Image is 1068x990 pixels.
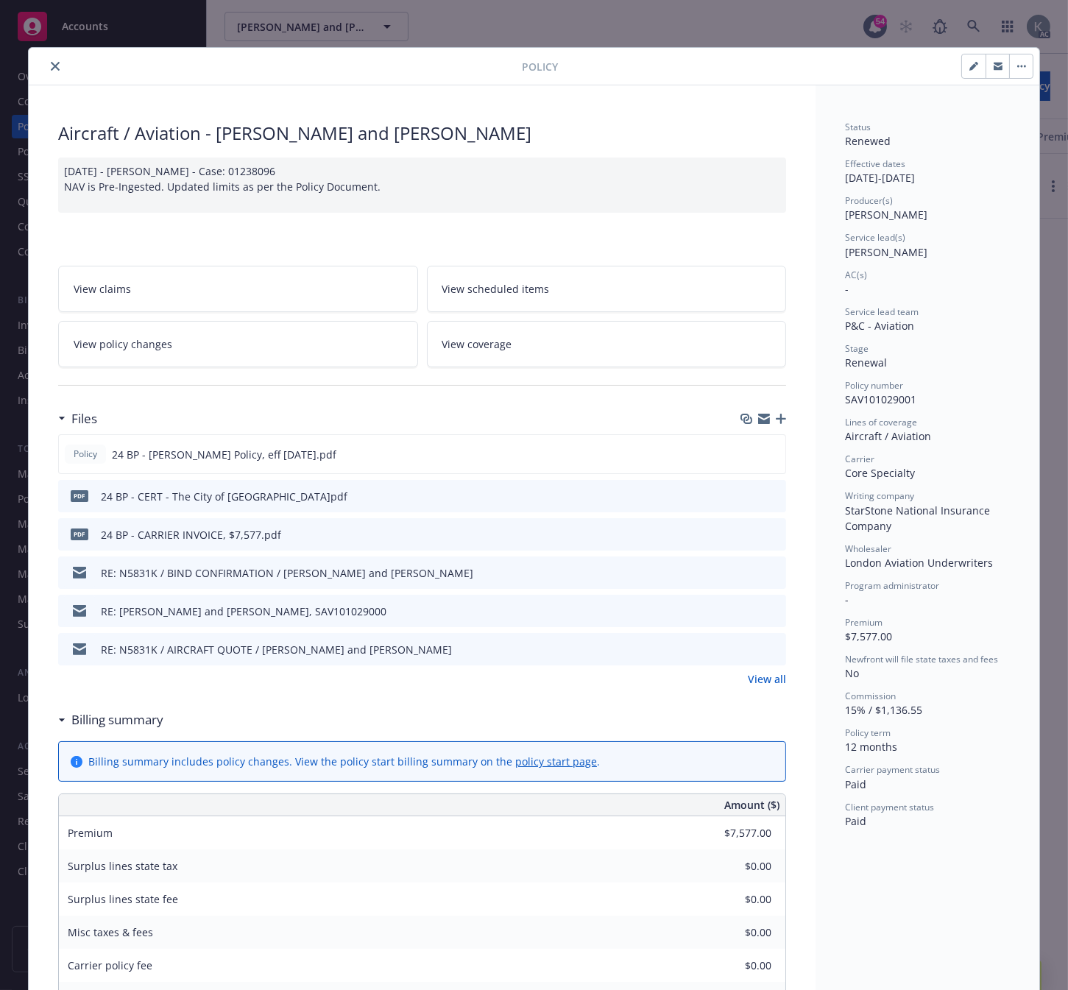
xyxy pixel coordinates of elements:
span: P&C - Aviation [845,319,914,333]
span: SAV101029001 [845,392,916,406]
span: Status [845,121,871,133]
span: Lines of coverage [845,416,917,428]
button: download file [743,489,755,504]
span: Policy [71,448,100,461]
span: [PERSON_NAME] [845,208,927,222]
span: Writing company [845,489,914,502]
span: Program administrator [845,579,939,592]
button: preview file [766,447,779,462]
span: Carrier policy fee [68,958,152,972]
span: [PERSON_NAME] [845,245,927,259]
span: View scheduled items [442,281,550,297]
span: 12 months [845,740,897,754]
button: download file [743,447,754,462]
span: Premium [68,826,113,840]
span: Carrier payment status [845,763,940,776]
div: [DATE] - [DATE] [845,158,1010,185]
input: 0.00 [685,855,780,877]
button: preview file [767,527,780,542]
a: View all [748,671,786,687]
span: Carrier [845,453,874,465]
span: Renewal [845,356,887,370]
button: download file [743,565,755,581]
div: Files [58,409,97,428]
span: Policy [522,59,558,74]
span: Service lead team [845,305,919,318]
span: Policy number [845,379,903,392]
span: View claims [74,281,131,297]
span: Newfront will file state taxes and fees [845,653,998,665]
div: [DATE] - [PERSON_NAME] - Case: 01238096 NAV is Pre-Ingested. Updated limits as per the Policy Doc... [58,158,786,213]
button: close [46,57,64,75]
span: London Aviation Underwriters [845,556,993,570]
span: Premium [845,616,883,629]
span: $7,577.00 [845,629,892,643]
span: Stage [845,342,869,355]
h3: Files [71,409,97,428]
span: Surplus lines state fee [68,892,178,906]
span: Amount ($) [724,797,779,813]
span: View policy changes [74,336,172,352]
button: download file [743,642,755,657]
input: 0.00 [685,822,780,844]
input: 0.00 [685,922,780,944]
a: View claims [58,266,418,312]
span: - [845,282,849,296]
a: View scheduled items [427,266,787,312]
span: AC(s) [845,269,867,281]
span: Core Specialty [845,466,915,480]
button: download file [743,604,755,619]
div: RE: [PERSON_NAME] and [PERSON_NAME], SAV101029000 [101,604,386,619]
button: preview file [767,489,780,504]
div: Billing summary [58,710,163,729]
h3: Billing summary [71,710,163,729]
div: Billing summary includes policy changes. View the policy start billing summary on the . [88,754,600,769]
button: preview file [767,565,780,581]
input: 0.00 [685,888,780,911]
span: Renewed [845,134,891,148]
span: - [845,593,849,607]
span: View coverage [442,336,512,352]
button: preview file [767,642,780,657]
span: Surplus lines state tax [68,859,177,873]
input: 0.00 [685,955,780,977]
span: pdf [71,528,88,540]
span: Effective dates [845,158,905,170]
span: Paid [845,814,866,828]
button: preview file [767,604,780,619]
span: 24 BP - [PERSON_NAME] Policy, eff [DATE].pdf [112,447,336,462]
button: download file [743,527,755,542]
span: 15% / $1,136.55 [845,703,922,717]
span: StarStone National Insurance Company [845,503,993,533]
a: View policy changes [58,321,418,367]
span: Client payment status [845,801,934,813]
span: No [845,666,859,680]
div: RE: N5831K / BIND CONFIRMATION / [PERSON_NAME] and [PERSON_NAME] [101,565,473,581]
a: policy start page [515,754,597,768]
a: View coverage [427,321,787,367]
div: RE: N5831K / AIRCRAFT QUOTE / [PERSON_NAME] and [PERSON_NAME] [101,642,452,657]
div: 24 BP - CERT - The City of [GEOGRAPHIC_DATA]pdf [101,489,347,504]
div: Aircraft / Aviation - [PERSON_NAME] and [PERSON_NAME] [58,121,786,146]
div: 24 BP - CARRIER INVOICE, $7,577.pdf [101,527,281,542]
span: Commission [845,690,896,702]
span: Policy term [845,726,891,739]
span: Producer(s) [845,194,893,207]
span: Wholesaler [845,542,891,555]
span: Misc taxes & fees [68,925,153,939]
span: Paid [845,777,866,791]
span: pdf [71,490,88,501]
div: Aircraft / Aviation [845,428,1010,444]
span: Service lead(s) [845,231,905,244]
